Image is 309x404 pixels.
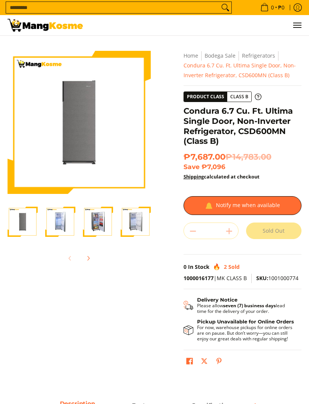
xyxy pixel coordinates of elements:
span: Condura 6.7 Cu. Ft. Ultima Single Door, Non-Inverter Refrigerator, CSD600MN (Class B) [184,62,296,79]
span: Sold [228,263,240,270]
a: 1000016177 [184,274,214,282]
img: Condura 6.7 Cu. Ft. Ultima Single Door, Non-Inverter Refrigerator, CSD600MN (Class B)-4 [121,207,151,237]
span: • [258,3,287,12]
img: Condura 6.7 Cu. Ft. Ultima Non-Inverter Ref CSD600MN (Class B) l MK | Mang Kosme [8,19,83,32]
button: Search [219,2,231,13]
span: ₱7,096 [202,163,225,171]
a: Post on X [199,356,210,369]
button: Menu [292,15,301,35]
del: ₱14,783.00 [225,152,271,162]
span: 0 [184,263,187,270]
a: Home [184,52,198,59]
a: Pin on Pinterest [214,356,224,369]
img: Condura 6.7 Cu. Ft. Ultima Single Door, Non-Inverter Refrigerator, CSD600MN (Class B)-2 [45,207,75,237]
p: For now, warehouse pickups for online orders are on pause. But don’t worry—you can still enjoy ou... [197,325,294,341]
img: Condura 6.7 Cu. Ft. Ultima Single Door, Non-Inverter Refrigerator, CSD600MN (Class B)-3 [83,207,113,237]
a: Bodega Sale [205,52,236,59]
span: 0 [270,5,275,10]
a: Share on Facebook [184,356,195,369]
nav: Main Menu [90,15,301,35]
img: condura-ultima-non-inveter-single-door-6.7-cubic-feet-refrigerator-mang-kosme [8,51,151,194]
button: Shipping & Delivery [184,297,294,314]
ul: Customer Navigation [90,15,301,35]
h1: Condura 6.7 Cu. Ft. Ultima Single Door, Non-Inverter Refrigerator, CSD600MN (Class B) [184,106,301,146]
a: Refrigerators [242,52,275,59]
p: Please allow lead time for the delivery of your order. [197,303,294,314]
span: |MK CLASS B [184,274,247,282]
span: 1001000774 [256,274,298,282]
strong: Delivery Notice [197,297,237,303]
a: Shipping [184,173,204,180]
button: Next [80,250,96,267]
a: Product Class Class B [184,91,262,102]
nav: Breadcrumbs [184,51,301,80]
span: ₱0 [277,5,286,10]
strong: calculated at checkout [184,173,260,180]
strong: seven (7) business days [223,302,276,309]
span: ₱7,687.00 [184,152,271,162]
span: 2 [224,263,227,270]
span: Product Class [184,92,227,102]
span: Save [184,163,200,171]
span: In Stock [188,263,210,270]
img: condura-ultima-non-inveter-single-door-6.7-cubic-feet-refrigerator-mang-kosme [8,207,38,237]
strong: Pickup Unavailable for Online Orders [197,319,294,325]
span: SKU: [256,274,268,282]
span: Class B [227,92,251,102]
